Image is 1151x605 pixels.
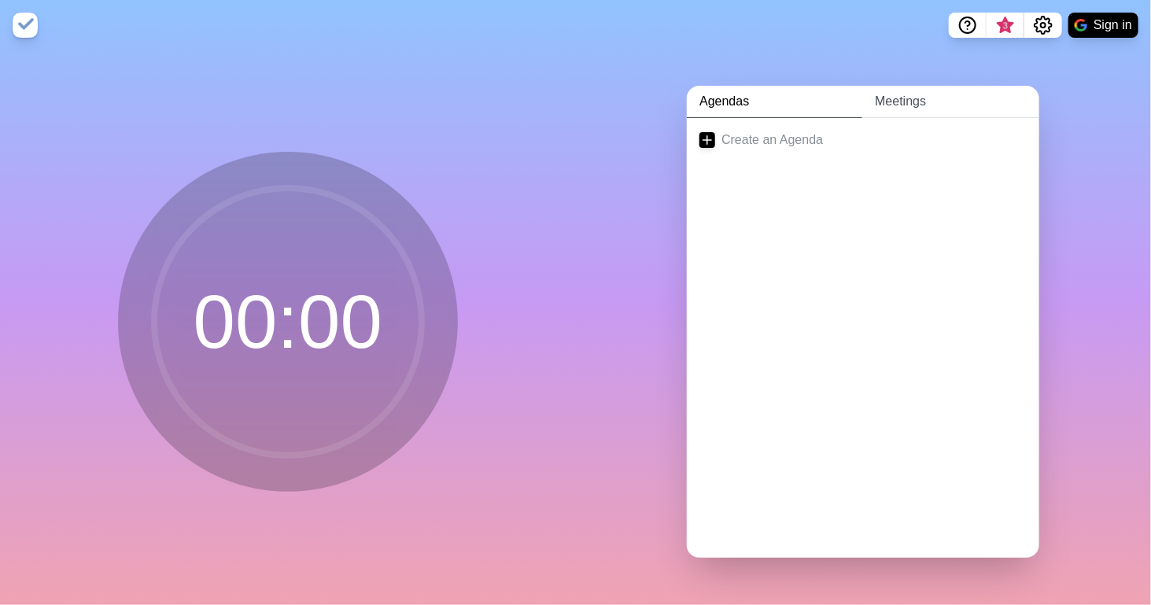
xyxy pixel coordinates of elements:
[13,13,38,38] img: timeblocks logo
[949,13,987,38] button: Help
[999,20,1012,32] span: 3
[1068,13,1138,38] button: Sign in
[1075,19,1087,31] img: google logo
[862,86,1039,118] a: Meetings
[687,86,862,118] a: Agendas
[687,118,1039,162] a: Create an Agenda
[987,13,1024,38] button: What’s new
[1024,13,1062,38] button: Settings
